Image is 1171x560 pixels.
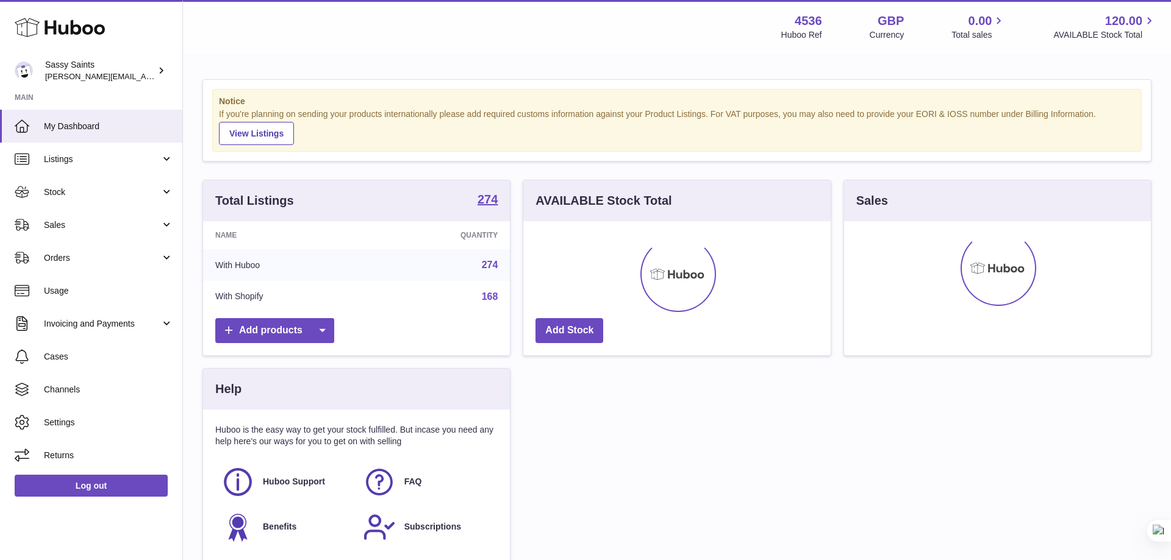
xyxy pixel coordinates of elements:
[44,417,173,428] span: Settings
[219,108,1135,145] div: If you're planning on sending your products internationally please add required customs informati...
[482,260,498,270] a: 274
[203,221,368,249] th: Name
[44,285,173,297] span: Usage
[44,351,173,363] span: Cases
[478,193,498,208] a: 274
[203,281,368,313] td: With Shopify
[44,384,173,395] span: Channels
[45,71,245,81] span: [PERSON_NAME][EMAIL_ADDRESS][DOMAIN_NAME]
[478,193,498,205] strong: 274
[482,291,498,302] a: 168
[15,475,168,497] a: Log out
[1053,29,1156,41] span: AVAILABLE Stock Total
[781,29,822,41] div: Huboo Ref
[44,318,160,330] span: Invoicing and Payments
[363,511,492,544] a: Subscriptions
[363,466,492,498] a: FAQ
[44,219,160,231] span: Sales
[404,476,422,487] span: FAQ
[44,252,160,264] span: Orders
[263,476,325,487] span: Huboo Support
[221,466,351,498] a: Huboo Support
[969,13,992,29] span: 0.00
[215,424,498,447] p: Huboo is the easy way to get your stock fulfilled. But incase you need any help here's our ways f...
[404,521,461,533] span: Subscriptions
[263,521,296,533] span: Benefits
[215,318,334,343] a: Add products
[44,121,173,132] span: My Dashboard
[45,59,155,82] div: Sassy Saints
[870,29,904,41] div: Currency
[203,249,368,281] td: With Huboo
[878,13,904,29] strong: GBP
[219,96,1135,107] strong: Notice
[535,318,603,343] a: Add Stock
[856,193,888,209] h3: Sales
[795,13,822,29] strong: 4536
[221,511,351,544] a: Benefits
[44,154,160,165] span: Listings
[951,13,1006,41] a: 0.00 Total sales
[1105,13,1142,29] span: 120.00
[44,450,173,461] span: Returns
[44,186,160,198] span: Stock
[535,193,671,209] h3: AVAILABLE Stock Total
[219,122,294,145] a: View Listings
[368,221,510,249] th: Quantity
[1053,13,1156,41] a: 120.00 AVAILABLE Stock Total
[15,62,33,80] img: ramey@sassysaints.com
[215,381,242,397] h3: Help
[215,193,294,209] h3: Total Listings
[951,29,1006,41] span: Total sales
